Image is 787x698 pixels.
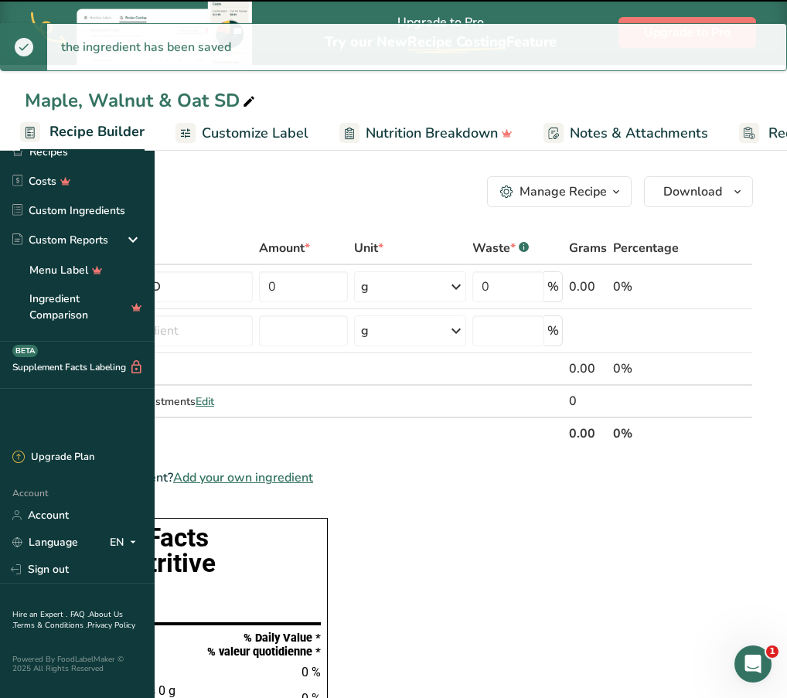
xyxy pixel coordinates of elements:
div: Gross Totals [70,361,253,377]
span: Customize Label [202,123,308,144]
div: g [361,277,369,296]
iframe: Intercom live chat [734,645,772,683]
span: 0 % [302,665,321,679]
input: Add Ingredient [70,315,253,346]
span: Notes & Attachments [570,123,708,144]
div: EN [110,533,142,552]
th: 0.00 [566,417,610,449]
span: Percentage [613,239,679,257]
a: Notes & Attachments [543,116,708,151]
span: Grams [569,239,607,257]
a: Recipe Builder [20,114,145,152]
div: Manage Recipe [520,182,607,201]
h1: Nutrition Facts Valeur nutritive [38,525,321,577]
div: % Daily Value * % valeur quotidienne * [207,632,321,659]
span: Edit [196,394,214,409]
div: pour 100g [38,601,321,619]
button: Download [644,176,753,207]
th: 0% [610,417,683,449]
a: Privacy Policy [87,620,135,631]
div: BETA [12,345,38,357]
div: Powered By FoodLabelMaker © 2025 All Rights Reserved [12,655,142,673]
div: Per 100g [38,580,321,598]
a: Customize Label [175,116,308,151]
span: Amount [259,239,310,257]
th: Net Totals [66,417,566,449]
div: the ingredient has been saved [47,24,245,70]
div: Waste [472,239,529,257]
div: Custom Reports [12,232,108,248]
div: Original SD [95,277,244,296]
a: Hire an Expert . [12,609,67,620]
span: Recipe Builder [49,121,145,142]
div: g [361,322,369,340]
button: Upgrade to Pro [618,17,756,48]
div: 0.00 [569,277,607,296]
div: Can't find your ingredient? [25,468,753,487]
span: Add your own ingredient [173,468,313,487]
span: Nutrition Breakdown [366,123,498,144]
div: 0.00 [569,359,607,378]
div: Upgrade Plan [12,450,94,465]
span: Download [663,182,722,201]
span: 0 g [158,683,175,698]
div: 0% [613,359,680,378]
div: 0% [613,277,680,296]
span: 1 [766,645,778,658]
button: Manage Recipe [487,176,632,207]
a: FAQ . [70,609,89,620]
a: Terms & Conditions . [13,620,87,631]
a: Nutrition Breakdown [339,116,513,151]
a: About Us . [12,609,123,631]
div: 0 [569,392,607,410]
div: Maple, Walnut & Oat SD [25,87,258,114]
span: Unit [354,239,383,257]
a: Language [12,529,78,556]
div: Recipe Yield Adjustments [70,393,253,410]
